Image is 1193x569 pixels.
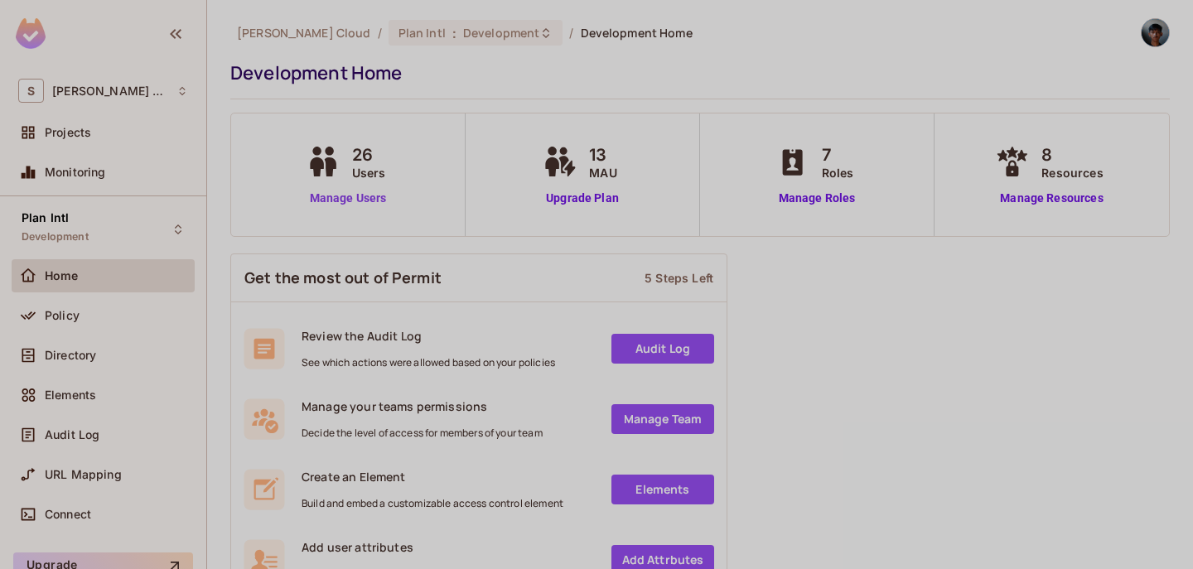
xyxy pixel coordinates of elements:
span: Decide the level of access for members of your team [302,427,543,440]
span: Get the most out of Permit [244,268,442,288]
span: Plan Intl [398,25,446,41]
span: Projects [45,126,91,139]
span: Manage your teams permissions [302,398,543,414]
span: Plan Intl [22,211,69,224]
span: Home [45,269,79,282]
span: Review the Audit Log [302,328,555,344]
a: Audit Log [611,334,714,364]
span: 7 [822,142,854,167]
a: Manage Users [302,190,394,207]
span: Connect [45,508,91,521]
span: : [452,27,457,40]
span: Development [22,230,89,244]
div: Development Home [230,60,1162,85]
img: SReyMgAAAABJRU5ErkJggg== [16,18,46,49]
span: Development [463,25,539,41]
span: 8 [1041,142,1103,167]
li: / [378,25,382,41]
a: Upgrade Plan [539,190,625,207]
a: Manage Team [611,404,714,434]
span: Resources [1041,164,1103,181]
div: 5 Steps Left [645,270,713,286]
span: 26 [352,142,386,167]
li: / [569,25,573,41]
span: URL Mapping [45,468,122,481]
span: Development Home [581,25,693,41]
span: S [18,79,44,103]
a: Elements [611,475,714,504]
a: Manage Roles [772,190,862,207]
span: See which actions were allowed based on your policies [302,356,555,369]
span: Elements [45,388,96,402]
span: Workspace: Sawala Cloud [52,84,168,98]
span: Directory [45,349,96,362]
span: Add user attributes [302,539,557,555]
span: Roles [822,164,854,181]
span: 13 [589,142,616,167]
span: Create an Element [302,469,563,485]
span: Audit Log [45,428,99,441]
span: Build and embed a customizable access control element [302,497,563,510]
span: MAU [589,164,616,181]
span: Monitoring [45,166,106,179]
span: the active workspace [237,25,371,41]
a: Manage Resources [992,190,1111,207]
span: Policy [45,309,80,322]
img: Wanfah Diva [1142,19,1169,46]
span: Users [352,164,386,181]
